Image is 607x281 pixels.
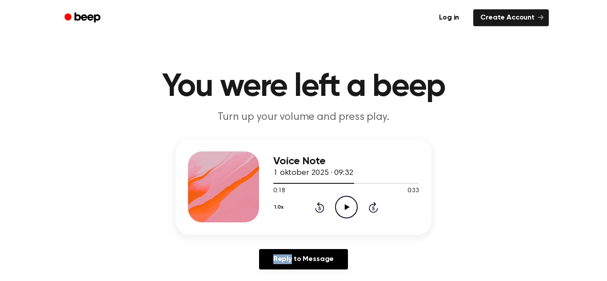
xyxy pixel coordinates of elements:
p: Turn up your volume and press play. [133,110,474,125]
h1: You were left a beep [76,71,531,103]
a: Log in [430,8,468,28]
span: 0:18 [273,186,285,196]
a: Reply to Message [259,249,348,269]
a: Beep [58,9,108,27]
button: 1.0x [273,200,287,215]
span: 1 oktober 2025 · 09:32 [273,169,353,177]
span: 0:33 [407,186,419,196]
a: Create Account [473,9,549,26]
h3: Voice Note [273,155,419,167]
